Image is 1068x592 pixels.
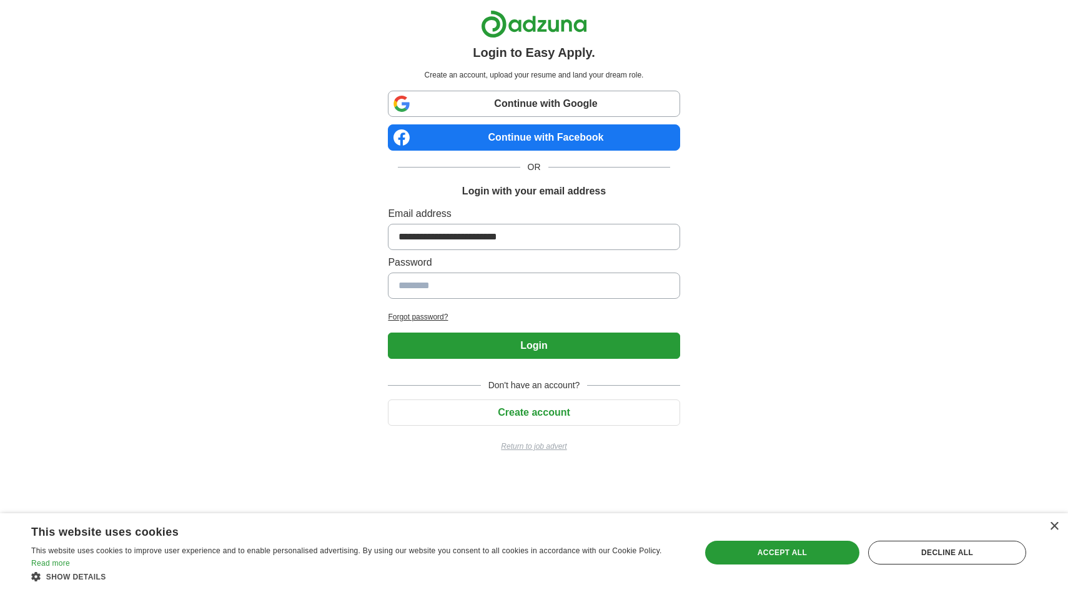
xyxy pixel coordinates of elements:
[388,333,680,359] button: Login
[388,206,680,221] label: Email address
[31,559,70,568] a: Read more, opens a new window
[31,546,662,555] span: This website uses cookies to improve user experience and to enable personalised advertising. By u...
[520,161,548,174] span: OR
[388,407,680,418] a: Create account
[390,69,677,81] p: Create an account, upload your resume and land your dream role.
[31,521,650,539] div: This website uses cookies
[868,541,1026,564] div: Decline all
[481,10,587,38] img: Adzuna logo
[31,570,681,583] div: Show details
[1049,522,1059,531] div: Close
[473,43,595,62] h1: Login to Easy Apply.
[388,399,680,426] button: Create account
[388,255,680,270] label: Password
[388,441,680,452] a: Return to job advert
[705,541,859,564] div: Accept all
[388,311,680,323] a: Forgot password?
[46,573,106,581] span: Show details
[481,379,588,392] span: Don't have an account?
[462,184,606,199] h1: Login with your email address
[388,91,680,117] a: Continue with Google
[388,124,680,151] a: Continue with Facebook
